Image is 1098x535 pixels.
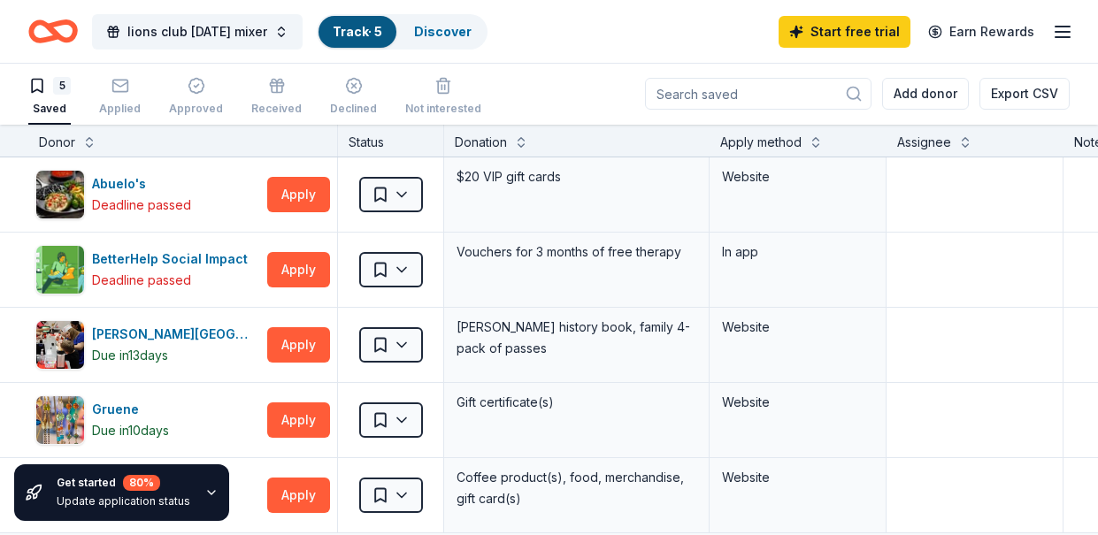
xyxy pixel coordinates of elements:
[267,402,330,438] button: Apply
[455,465,698,511] div: Coffee product(s), food, merchandise, gift card(s)
[28,102,71,116] div: Saved
[720,132,802,153] div: Apply method
[722,467,873,488] div: Website
[92,195,191,216] div: Deadline passed
[99,70,141,125] button: Applied
[405,102,481,116] div: Not interested
[92,270,191,291] div: Deadline passed
[455,390,698,415] div: Gift certificate(s)
[35,170,260,219] button: Image for Abuelo's Abuelo'sDeadline passed
[333,24,382,39] a: Track· 5
[267,327,330,363] button: Apply
[722,392,873,413] div: Website
[35,395,260,445] button: Image for GrueneGrueneDue in10days
[28,11,78,52] a: Home
[897,132,951,153] div: Assignee
[455,240,698,264] div: Vouchers for 3 months of free therapy
[123,475,160,491] div: 80 %
[36,396,84,444] img: Image for Gruene
[414,24,472,39] a: Discover
[53,77,71,95] div: 5
[92,345,168,366] div: Due in 13 days
[267,252,330,287] button: Apply
[92,248,255,270] div: BetterHelp Social Impact
[92,324,260,345] div: [PERSON_NAME][GEOGRAPHIC_DATA]
[722,241,873,263] div: In app
[330,102,377,116] div: Declined
[36,321,84,369] img: Image for Dr Pepper Museum
[251,102,302,116] div: Received
[169,102,223,116] div: Approved
[92,399,169,420] div: Gruene
[317,14,488,50] button: Track· 5Discover
[57,475,190,491] div: Get started
[35,245,260,294] button: Image for BetterHelp Social ImpactBetterHelp Social ImpactDeadline passed
[722,166,873,187] div: Website
[455,164,698,189] div: $20 VIP gift cards
[99,102,141,116] div: Applied
[92,420,169,441] div: Due in 10 days
[722,317,873,338] div: Website
[28,70,71,125] button: 5Saved
[57,494,190,508] div: Update application status
[127,21,267,42] span: lions club [DATE] mixer
[92,14,303,50] button: lions club [DATE] mixer
[251,70,302,125] button: Received
[455,315,698,361] div: [PERSON_NAME] history book, family 4-pack of passes
[645,78,871,110] input: Search saved
[779,16,910,48] a: Start free trial
[169,70,223,125] button: Approved
[39,132,75,153] div: Donor
[979,78,1070,110] button: Export CSV
[267,177,330,212] button: Apply
[882,78,969,110] button: Add donor
[36,171,84,218] img: Image for Abuelo's
[338,125,444,157] div: Status
[330,70,377,125] button: Declined
[918,16,1045,48] a: Earn Rewards
[455,132,507,153] div: Donation
[405,70,481,125] button: Not interested
[92,173,191,195] div: Abuelo's
[36,246,84,294] img: Image for BetterHelp Social Impact
[35,320,260,370] button: Image for Dr Pepper Museum[PERSON_NAME][GEOGRAPHIC_DATA]Due in13days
